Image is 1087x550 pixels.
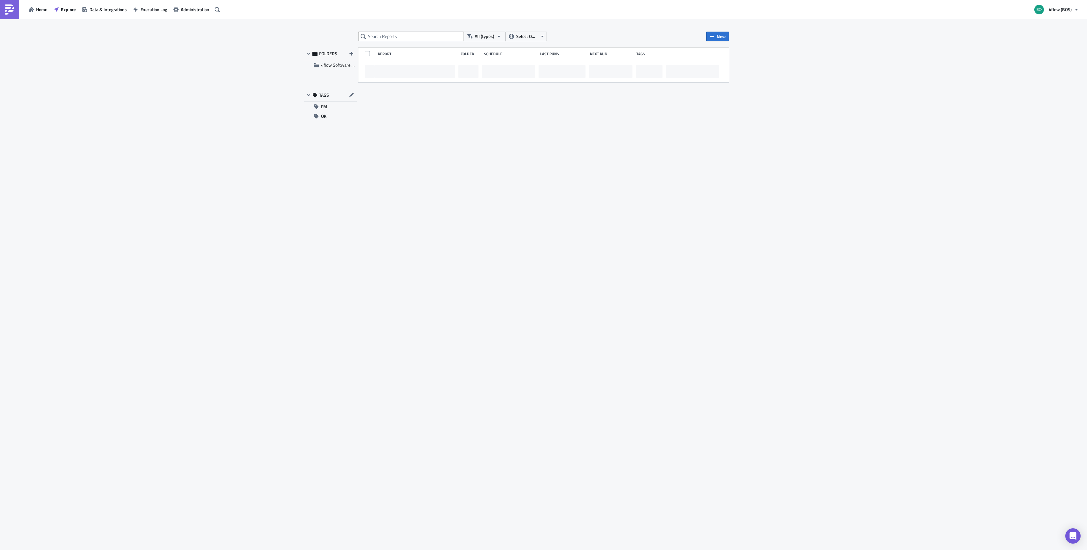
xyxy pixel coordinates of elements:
button: 4flow (BOS) [1030,3,1082,17]
span: FM [321,102,327,111]
span: Data & Integrations [89,6,127,13]
span: Explore [61,6,76,13]
span: All (types) [475,33,494,40]
div: Tags [636,51,663,56]
span: Home [36,6,47,13]
button: New [706,32,729,41]
div: Open Intercom Messenger [1065,528,1081,544]
div: Folder [461,51,480,56]
button: FM [304,102,357,111]
button: OK [304,111,357,121]
span: Select Owner [516,33,538,40]
span: Administration [181,6,209,13]
img: PushMetrics [4,4,15,15]
button: Home [26,4,50,14]
span: 4flow Software KAM [321,62,360,68]
div: Schedule [484,51,537,56]
img: Avatar [1034,4,1045,15]
button: Data & Integrations [79,4,130,14]
div: Report [378,51,458,56]
button: Select Owner [505,32,547,41]
button: Explore [50,4,79,14]
button: All (types) [464,32,505,41]
span: TAGS [319,92,329,98]
div: Next Run [590,51,633,56]
div: Last Runs [540,51,587,56]
span: OK [321,111,326,121]
span: FOLDERS [319,51,337,57]
button: Execution Log [130,4,170,14]
span: New [717,33,726,40]
input: Search Reports [358,32,464,41]
span: Execution Log [141,6,167,13]
button: Administration [170,4,212,14]
span: 4flow (BOS) [1049,6,1072,13]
